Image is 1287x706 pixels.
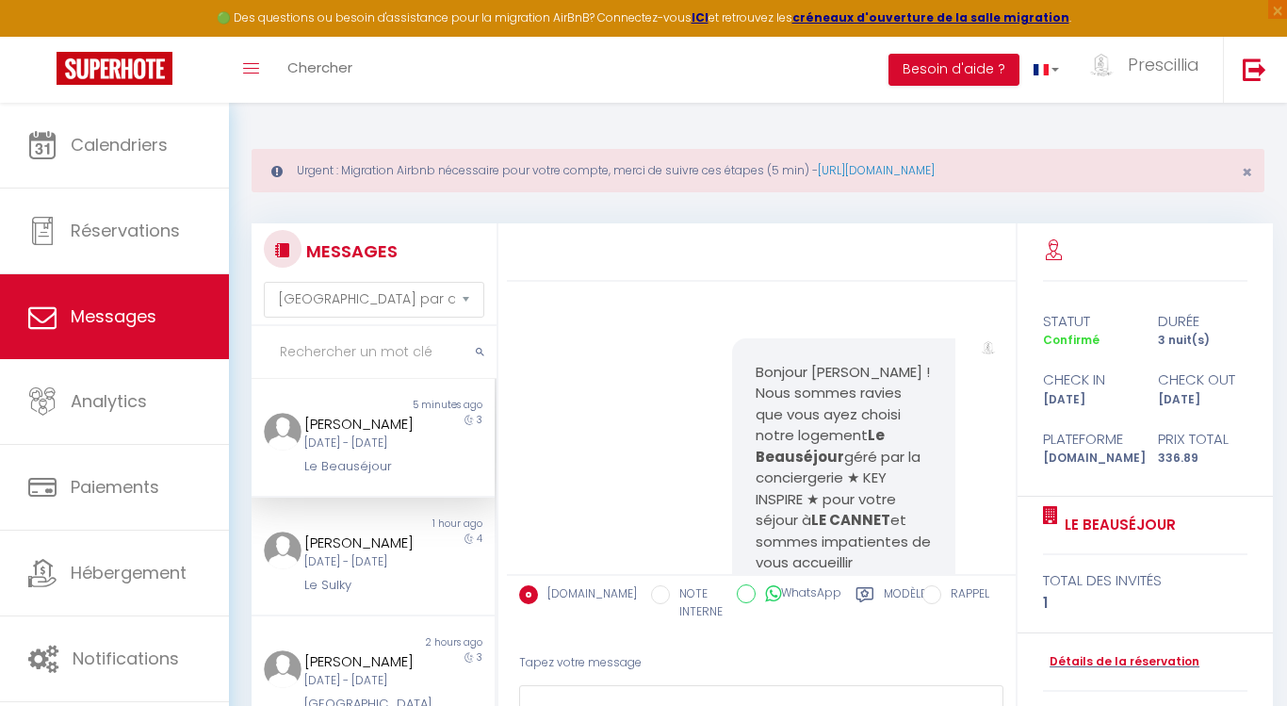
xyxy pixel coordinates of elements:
div: [DATE] - [DATE] [304,553,421,571]
span: 3 [477,650,482,665]
a: ICI [692,9,709,25]
div: [DATE] - [DATE] [304,435,421,452]
img: ... [264,650,301,688]
input: Rechercher un mot clé [252,326,497,379]
span: Notifications [73,647,179,670]
img: ... [1087,54,1116,76]
span: Prescillia [1128,53,1199,76]
span: × [1242,160,1252,184]
a: Détails de la réservation [1043,653,1199,671]
p: Bonjour [PERSON_NAME] ! [756,362,932,384]
img: logout [1243,57,1266,81]
span: Messages [71,304,156,328]
span: Analytics [71,389,147,413]
div: 1 [1043,592,1247,615]
div: 1 hour ago [373,517,495,532]
strong: LE CANNET [811,510,890,530]
div: Urgent : Migration Airbnb nécessaire pour votre compte, merci de suivre ces étapes (5 min) - [252,149,1264,192]
span: Paiements [71,475,159,499]
div: 2 hours ago [373,635,495,650]
div: [PERSON_NAME] [304,413,421,435]
strong: Le Beauséjour [756,425,888,467]
img: ... [264,532,301,569]
img: ... [980,341,997,354]
p: Nous sommes ravies que vous ayez choisi notre logement géré par la conciergerie ★ KEY INSPIRE ★ p... [756,383,932,595]
div: Prix total [1146,428,1260,451]
span: Chercher [287,57,352,77]
a: créneaux d'ouverture de la salle migration [792,9,1069,25]
div: check out [1146,369,1260,391]
div: [DATE] [1146,391,1260,409]
a: [URL][DOMAIN_NAME] [818,162,935,178]
label: WhatsApp [756,584,841,605]
a: Chercher [273,37,367,103]
span: Calendriers [71,133,168,156]
label: [DOMAIN_NAME] [538,585,637,606]
label: NOTE INTERNE [670,585,723,621]
div: [DATE] - [DATE] [304,672,421,690]
label: Modèles [884,585,934,624]
span: Confirmé [1043,332,1100,348]
div: [DOMAIN_NAME] [1031,450,1145,468]
span: Hébergement [71,561,187,584]
div: Le Beauséjour [304,457,421,476]
h3: MESSAGES [301,230,398,272]
span: 3 [477,413,482,427]
div: total des invités [1043,569,1247,592]
div: [DATE] [1031,391,1145,409]
div: 5 minutes ago [373,398,495,413]
button: Besoin d'aide ? [888,54,1019,86]
span: Réservations [71,219,180,242]
div: 336.89 [1146,450,1260,468]
div: 3 nuit(s) [1146,332,1260,350]
div: [PERSON_NAME] [304,532,421,554]
div: Plateforme [1031,428,1145,451]
button: Close [1242,164,1252,181]
img: Super Booking [57,52,172,85]
span: 4 [477,532,482,546]
a: Le Beauséjour [1058,514,1176,536]
div: check in [1031,369,1145,391]
div: statut [1031,310,1145,333]
div: durée [1146,310,1260,333]
a: ... Prescillia [1073,37,1223,103]
div: Tapez votre message [519,640,1003,686]
img: ... [264,413,301,451]
div: Le Sulky [304,576,421,595]
label: RAPPEL [941,585,989,606]
div: [PERSON_NAME] [304,650,421,673]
